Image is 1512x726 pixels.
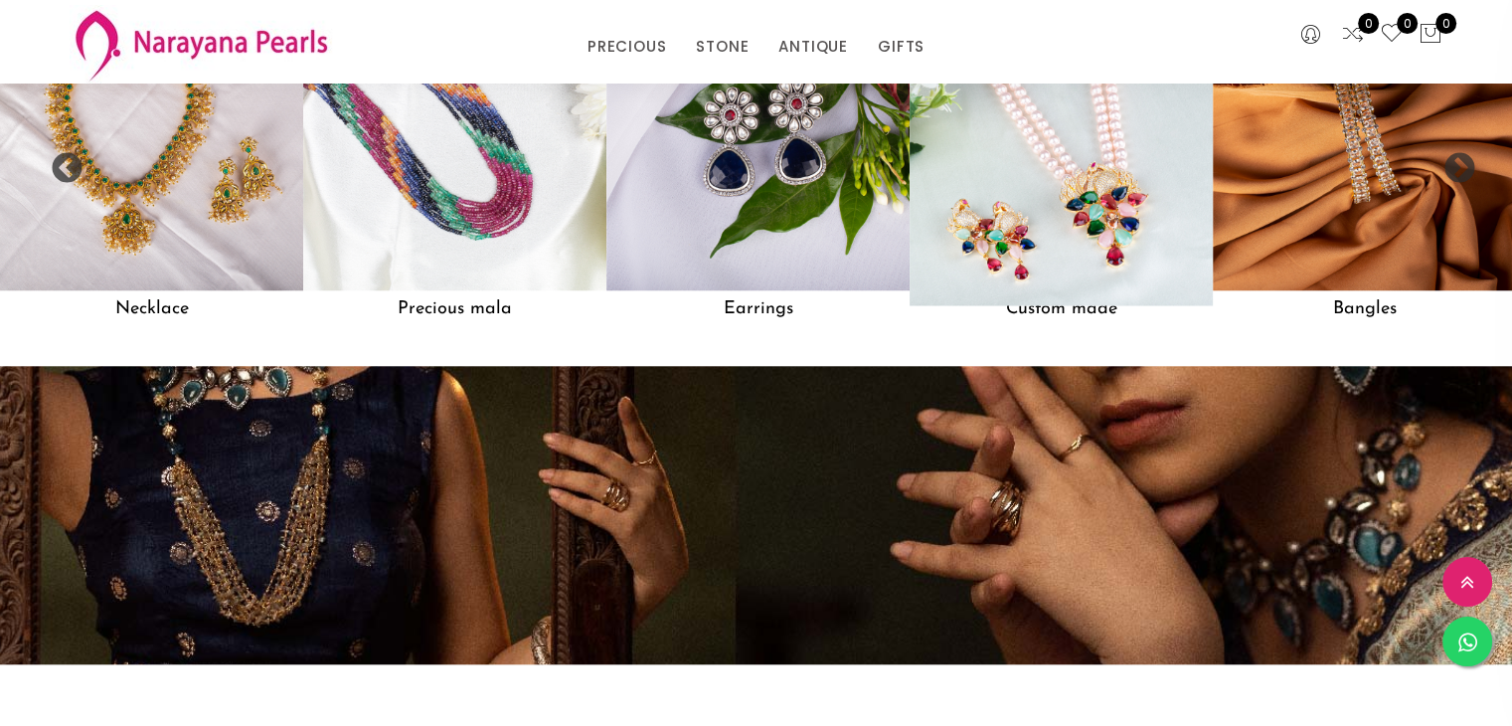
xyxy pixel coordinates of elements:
[1419,22,1442,48] button: 0
[1358,13,1379,34] span: 0
[696,32,749,62] a: STONE
[1435,13,1456,34] span: 0
[606,290,910,328] h5: Earrings
[878,32,924,62] a: GIFTS
[50,152,70,172] button: Previous
[588,32,666,62] a: PRECIOUS
[1442,152,1462,172] button: Next
[1380,22,1404,48] a: 0
[1341,22,1365,48] a: 0
[778,32,848,62] a: ANTIQUE
[1397,13,1418,34] span: 0
[910,290,1213,328] h5: Custom made
[303,290,606,328] h5: Precious mala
